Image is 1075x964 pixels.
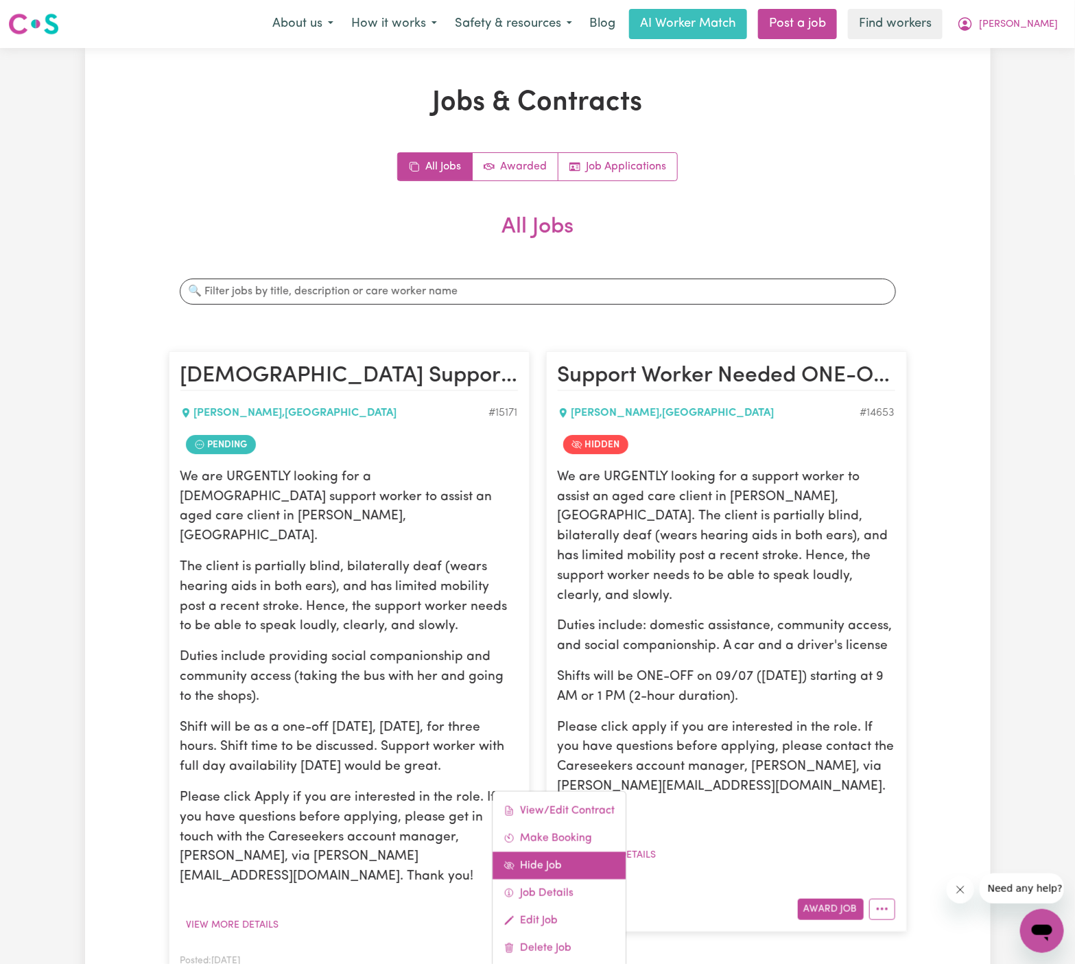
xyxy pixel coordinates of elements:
input: 🔍 Filter jobs by title, description or care worker name [180,279,896,305]
p: Duties include providing social companionship and community access (taking the bus with her and g... [180,648,518,707]
a: Hide Job [493,852,626,880]
img: Careseekers logo [8,12,59,36]
p: We are URGENTLY looking for a [DEMOGRAPHIC_DATA] support worker to assist an aged care client in ... [180,468,518,547]
p: The client is partially blind, bilaterally deaf (wears hearing aids in both ears), and has limite... [180,558,518,637]
span: Job is hidden [563,435,628,454]
p: Duties include: domestic assistance, community access, and social companionship. A car and a driv... [558,617,895,657]
p: Shifts will be ONE-OFF on 09/07 ([DATE]) starting at 9 AM or 1 PM (2-hour duration). [558,668,895,707]
a: Job applications [558,153,677,180]
p: We are URGENTLY looking for a support worker to assist an aged care client in [PERSON_NAME], [GEO... [558,468,895,607]
a: Blog [581,9,624,39]
button: About us [263,10,342,38]
button: My Account [948,10,1067,38]
div: [PERSON_NAME] , [GEOGRAPHIC_DATA] [558,405,860,421]
h2: All Jobs [169,214,907,262]
span: Job contract pending review by care worker [186,435,256,454]
button: More options [869,899,895,920]
h2: Female Support Worker Needed In Russell Lea, NSW [180,363,518,390]
button: How it works [342,10,446,38]
div: Job ID #15171 [489,405,518,421]
a: Careseekers logo [8,8,59,40]
h1: Jobs & Contracts [169,86,907,119]
a: Make Booking [493,825,626,852]
a: All jobs [398,153,473,180]
div: [PERSON_NAME] , [GEOGRAPHIC_DATA] [180,405,489,421]
h2: Support Worker Needed ONE-OFF 09/07 In Russell Lea, NSW [558,363,895,390]
a: Post a job [758,9,837,39]
a: View/Edit Contract [493,797,626,825]
iframe: Close message [947,876,974,904]
p: Please click apply if you are interested in the role. If you have questions before applying, plea... [558,718,895,817]
p: Shift will be as a one-off [DATE], [DATE], for three hours. Shift time to be discussed. Support w... [180,718,518,777]
a: Find workers [848,9,943,39]
iframe: Message from company [980,873,1064,904]
a: Delete Job [493,934,626,962]
a: Edit Job [493,907,626,934]
button: View more details [180,915,285,936]
a: Active jobs [473,153,558,180]
button: Award Job [798,899,864,920]
span: [PERSON_NAME] [979,17,1058,32]
a: AI Worker Match [629,9,747,39]
p: Please click Apply if you are interested in the role. If you have questions before applying, plea... [180,788,518,887]
button: Safety & resources [446,10,581,38]
iframe: Button to launch messaging window [1020,909,1064,953]
div: Job ID #14653 [860,405,895,421]
a: Job Details [493,880,626,907]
